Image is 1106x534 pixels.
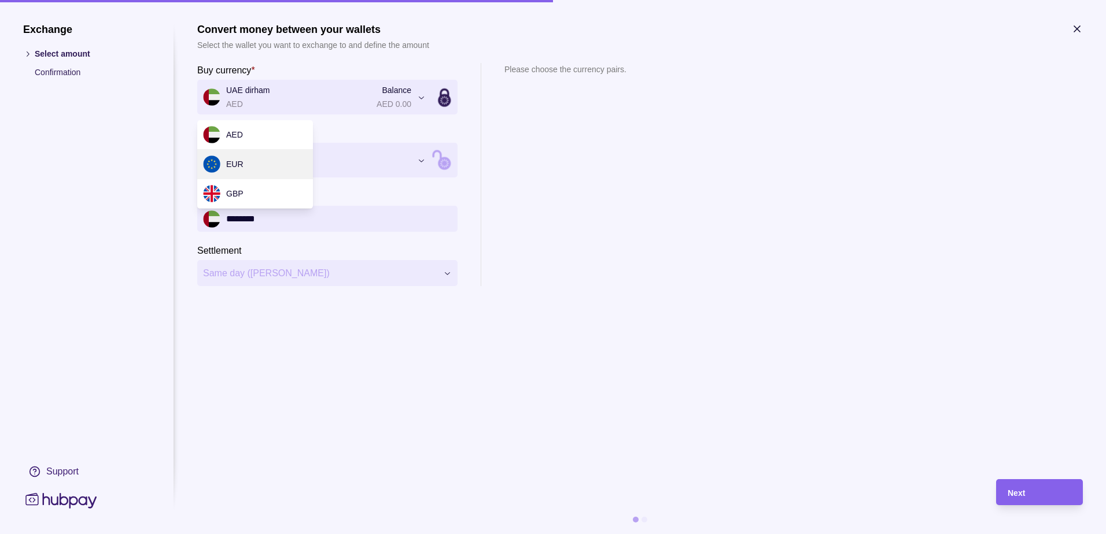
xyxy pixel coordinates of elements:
[226,189,244,198] span: GBP
[203,155,220,173] img: eu
[203,126,220,143] img: ae
[203,185,220,202] img: gb
[226,130,243,139] span: AED
[226,160,244,169] span: EUR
